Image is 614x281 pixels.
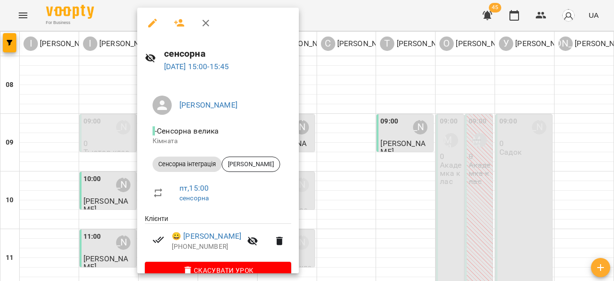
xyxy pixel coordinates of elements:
span: Скасувати Урок [153,265,283,276]
ul: Клієнти [145,214,291,262]
div: [PERSON_NAME] [222,157,280,172]
span: Сенсорна інтеграція [153,160,222,169]
p: Кімната [153,136,283,146]
a: [DATE] 15:00-15:45 [164,62,229,71]
span: - Сенсорна велика [153,126,221,135]
span: [PERSON_NAME] [222,160,280,169]
button: Скасувати Урок [145,262,291,279]
a: [PERSON_NAME] [179,100,237,110]
p: [PHONE_NUMBER] [172,242,241,252]
a: 😀 [PERSON_NAME] [172,231,241,242]
svg: Візит сплачено [153,234,164,245]
a: пт , 15:00 [179,183,209,193]
h6: сенсорна [164,46,291,61]
a: сенсорна [179,194,209,202]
